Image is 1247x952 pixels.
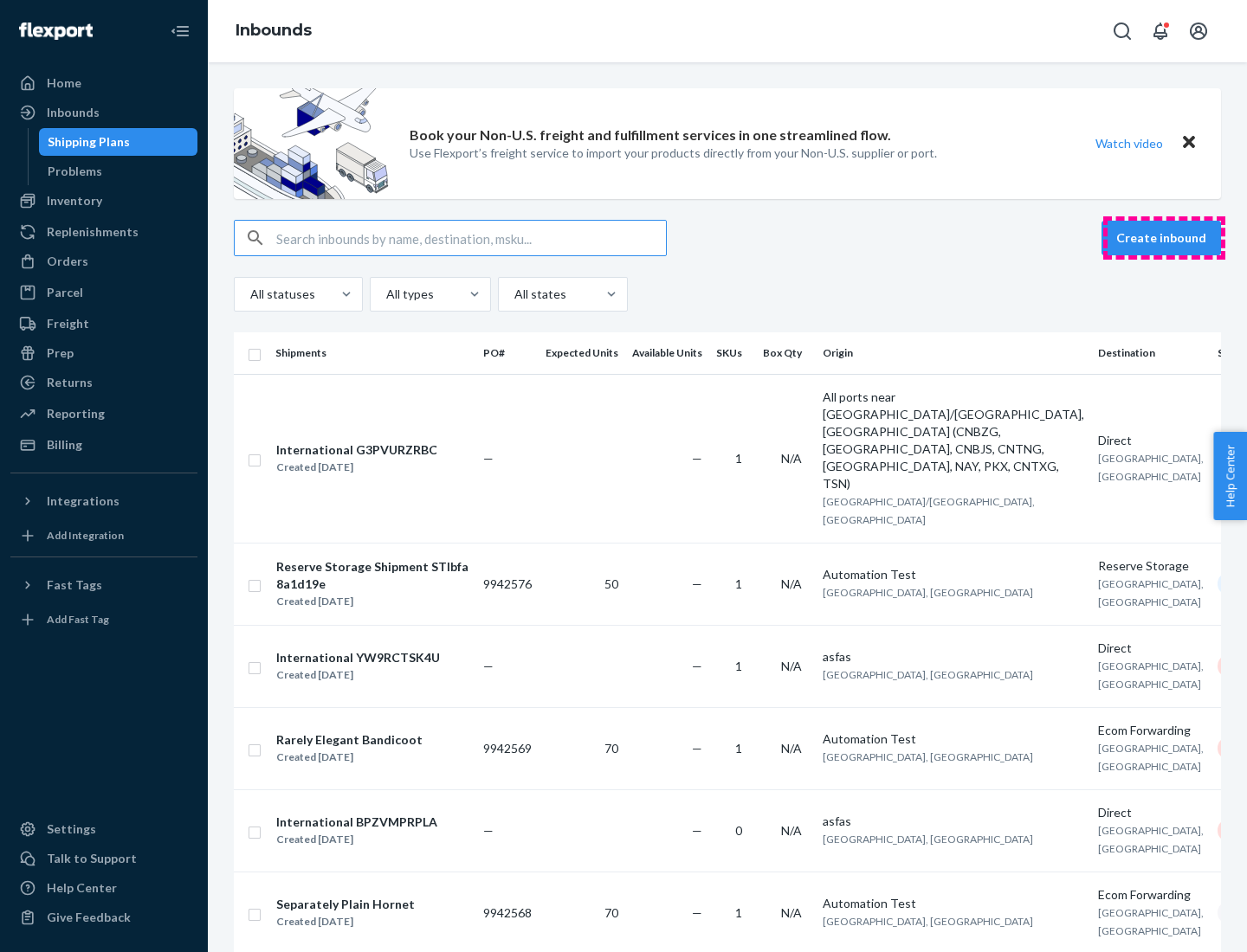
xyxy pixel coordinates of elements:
div: Inventory [47,192,102,209]
span: — [692,659,702,673]
span: 1 [735,451,742,466]
div: Created [DATE] [276,913,415,930]
div: Replenishments [47,223,139,241]
span: [GEOGRAPHIC_DATA], [GEOGRAPHIC_DATA] [1098,452,1204,483]
a: Problems [39,158,198,185]
div: Inbounds [47,104,100,121]
a: Home [10,69,197,97]
div: Ecom Forwarding [1098,886,1204,904]
th: Box Qty [756,332,816,374]
button: Open Search Box [1105,14,1140,48]
a: Inbounds [236,21,312,40]
button: Give Feedback [10,904,197,931]
span: [GEOGRAPHIC_DATA], [GEOGRAPHIC_DATA] [823,668,1033,681]
div: Separately Plain Hornet [276,896,415,913]
a: Inbounds [10,99,197,126]
a: Talk to Support [10,845,197,872]
span: [GEOGRAPHIC_DATA], [GEOGRAPHIC_DATA] [1098,906,1204,937]
button: Close [1178,131,1200,156]
a: Replenishments [10,218,197,246]
span: 1 [735,576,742,591]
span: N/A [781,905,802,920]
button: Fast Tags [10,571,197,599]
span: [GEOGRAPHIC_DATA], [GEOGRAPHIC_DATA] [823,915,1033,928]
button: Open notifications [1143,14,1178,48]
span: N/A [781,451,802,466]
button: Open account menu [1181,14,1216,48]
button: Help Center [1213,432,1247,520]
th: Destination [1091,332,1211,374]
div: Created [DATE] [276,666,440,684]
a: Orders [10,248,197,275]
button: Watch video [1084,131,1174,156]
span: 70 [604,741,618,756]
th: SKUs [709,332,756,374]
input: All statuses [249,286,250,303]
span: — [692,741,702,756]
span: — [692,823,702,838]
div: International YW9RCTSK4U [276,649,440,666]
a: Help Center [10,874,197,902]
img: Flexport logo [19,23,93,40]
div: Orders [47,253,88,270]
span: 50 [604,576,618,591]
th: Expected Units [539,332,625,374]
span: 1 [735,741,742,756]
span: [GEOGRAPHIC_DATA], [GEOGRAPHIC_DATA] [823,750,1033,763]
span: [GEOGRAPHIC_DATA], [GEOGRAPHIC_DATA] [1098,824,1204,855]
span: — [483,451,494,466]
div: Freight [47,315,89,332]
ol: breadcrumbs [222,6,326,56]
a: Add Integration [10,522,197,550]
div: Fast Tags [47,576,102,594]
div: Automation Test [823,730,1084,748]
div: Reserve Storage [1098,557,1204,575]
span: [GEOGRAPHIC_DATA], [GEOGRAPHIC_DATA] [823,586,1033,599]
div: Integrations [47,492,120,510]
div: All ports near [GEOGRAPHIC_DATA]/[GEOGRAPHIC_DATA], [GEOGRAPHIC_DATA] (CNBZG, [GEOGRAPHIC_DATA], ... [823,389,1084,492]
span: [GEOGRAPHIC_DATA], [GEOGRAPHIC_DATA] [1098,659,1204,691]
span: N/A [781,576,802,591]
span: — [692,905,702,920]
div: Reserve Storage Shipment STIbfa8a1d19e [276,558,468,593]
p: Book your Non-U.S. freight and fulfillment services in one streamlined flow. [410,125,891,145]
span: — [692,576,702,591]
th: Origin [816,332,1091,374]
span: — [483,659,494,673]
div: Returns [47,374,93,391]
th: Available Units [625,332,709,374]
th: Shipments [268,332,476,374]
input: All states [513,286,514,303]
div: Created [DATE] [276,831,437,848]
div: Created [DATE] [276,593,468,610]
span: 1 [735,659,742,673]
div: Direct [1098,640,1204,657]
a: Shipping Plans [39,128,198,156]
input: All types [384,286,386,303]
div: Settings [47,820,96,838]
a: Freight [10,310,197,338]
button: Create inbound [1102,221,1221,255]
span: N/A [781,741,802,756]
div: Shipping Plans [48,133,130,151]
input: Search inbounds by name, destination, msku... [276,221,666,255]
span: [GEOGRAPHIC_DATA], [GEOGRAPHIC_DATA] [1098,577,1204,608]
div: International G3PVURZRBC [276,441,437,459]
div: Direct [1098,432,1204,449]
a: Add Fast Tag [10,606,197,634]
a: Inventory [10,187,197,215]
th: PO# [476,332,539,374]
div: Created [DATE] [276,459,437,476]
div: Created [DATE] [276,749,423,766]
span: 70 [604,905,618,920]
div: Help Center [47,879,117,897]
span: N/A [781,823,802,838]
span: [GEOGRAPHIC_DATA], [GEOGRAPHIC_DATA] [823,833,1033,846]
span: 1 [735,905,742,920]
button: Integrations [10,487,197,515]
a: Billing [10,431,197,459]
p: Use Flexport’s freight service to import your products directly from your Non-U.S. supplier or port. [410,145,937,162]
td: 9942569 [476,707,539,789]
div: Give Feedback [47,909,131,926]
span: 0 [735,823,742,838]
